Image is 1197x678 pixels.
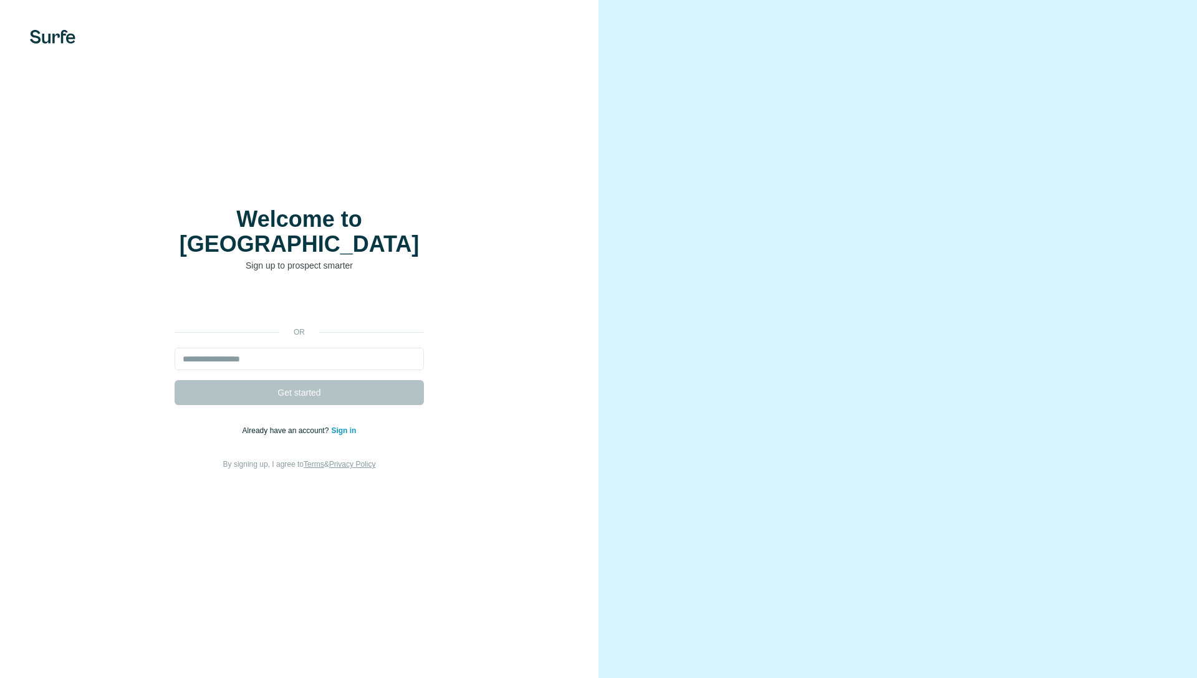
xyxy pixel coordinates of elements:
[331,426,356,435] a: Sign in
[223,460,376,469] span: By signing up, I agree to &
[279,327,319,338] p: or
[175,259,424,272] p: Sign up to prospect smarter
[329,460,376,469] a: Privacy Policy
[243,426,332,435] span: Already have an account?
[175,207,424,257] h1: Welcome to [GEOGRAPHIC_DATA]
[168,290,430,318] iframe: Schaltfläche „Über Google anmelden“
[30,30,75,44] img: Surfe's logo
[304,460,324,469] a: Terms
